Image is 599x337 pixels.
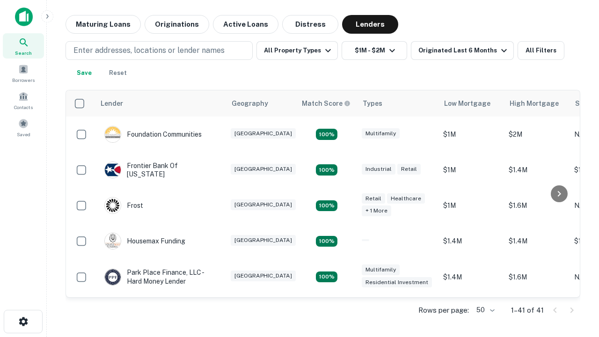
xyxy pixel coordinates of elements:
[511,305,544,316] p: 1–41 of 41
[15,49,32,57] span: Search
[552,262,599,307] iframe: Chat Widget
[438,259,504,294] td: $1.4M
[231,271,296,281] div: [GEOGRAPHIC_DATA]
[3,88,44,113] a: Contacts
[231,199,296,210] div: [GEOGRAPHIC_DATA]
[362,205,391,216] div: + 1 more
[518,41,564,60] button: All Filters
[342,41,407,60] button: $1M - $2M
[104,126,202,143] div: Foundation Communities
[363,98,382,109] div: Types
[232,98,268,109] div: Geography
[296,90,357,117] th: Capitalize uses an advanced AI algorithm to match your search with the best lender. The match sco...
[438,295,504,330] td: $1.1M
[103,64,133,82] button: Reset
[3,33,44,59] a: Search
[438,188,504,223] td: $1M
[504,223,570,259] td: $1.4M
[226,90,296,117] th: Geography
[104,233,185,249] div: Housemax Funding
[69,64,99,82] button: Save your search to get updates of matches that match your search criteria.
[302,98,351,109] div: Capitalize uses an advanced AI algorithm to match your search with the best lender. The match sco...
[105,233,121,249] img: picture
[438,117,504,152] td: $1M
[231,164,296,175] div: [GEOGRAPHIC_DATA]
[362,164,395,175] div: Industrial
[438,90,504,117] th: Low Mortgage
[316,129,337,140] div: Matching Properties: 4, hasApolloMatch: undefined
[145,15,209,34] button: Originations
[104,268,217,285] div: Park Place Finance, LLC - Hard Money Lender
[473,303,496,317] div: 50
[510,98,559,109] div: High Mortgage
[504,188,570,223] td: $1.6M
[418,305,469,316] p: Rows per page:
[504,295,570,330] td: $1.8M
[438,152,504,188] td: $1M
[504,152,570,188] td: $1.4M
[342,15,398,34] button: Lenders
[231,235,296,246] div: [GEOGRAPHIC_DATA]
[302,98,349,109] h6: Match Score
[105,198,121,213] img: picture
[17,131,30,138] span: Saved
[504,90,570,117] th: High Mortgage
[3,115,44,140] a: Saved
[104,197,143,214] div: Frost
[12,76,35,84] span: Borrowers
[15,7,33,26] img: capitalize-icon.png
[504,259,570,294] td: $1.6M
[101,98,123,109] div: Lender
[14,103,33,111] span: Contacts
[444,98,490,109] div: Low Mortgage
[231,128,296,139] div: [GEOGRAPHIC_DATA]
[105,162,121,178] img: picture
[362,264,400,275] div: Multifamily
[66,15,141,34] button: Maturing Loans
[104,161,217,178] div: Frontier Bank Of [US_STATE]
[362,128,400,139] div: Multifamily
[387,193,425,204] div: Healthcare
[316,236,337,247] div: Matching Properties: 4, hasApolloMatch: undefined
[362,277,432,288] div: Residential Investment
[418,45,510,56] div: Originated Last 6 Months
[95,90,226,117] th: Lender
[105,269,121,285] img: picture
[256,41,338,60] button: All Property Types
[316,271,337,283] div: Matching Properties: 4, hasApolloMatch: undefined
[411,41,514,60] button: Originated Last 6 Months
[105,126,121,142] img: picture
[73,45,225,56] p: Enter addresses, locations or lender names
[316,164,337,176] div: Matching Properties: 4, hasApolloMatch: undefined
[3,60,44,86] a: Borrowers
[397,164,421,175] div: Retail
[316,200,337,212] div: Matching Properties: 5, hasApolloMatch: undefined
[213,15,278,34] button: Active Loans
[438,223,504,259] td: $1.4M
[66,41,253,60] button: Enter addresses, locations or lender names
[504,117,570,152] td: $2M
[357,90,438,117] th: Types
[282,15,338,34] button: Distress
[362,193,385,204] div: Retail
